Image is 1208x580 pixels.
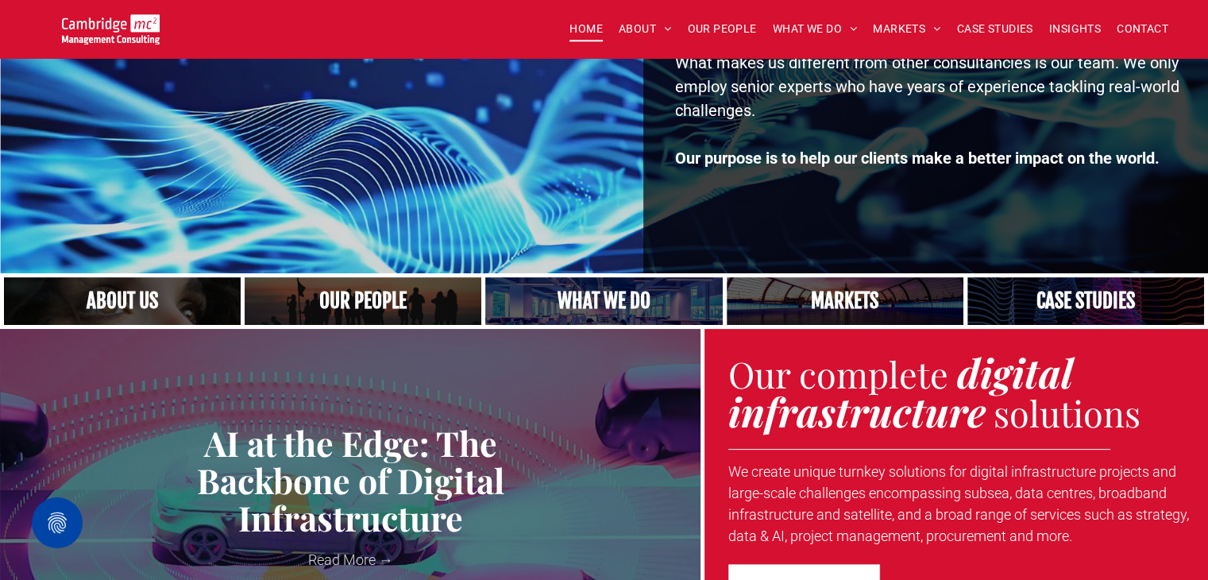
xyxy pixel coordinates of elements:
a: OUR PEOPLE [679,17,764,41]
a: CONTACT [1109,17,1176,41]
a: A crowd in silhouette at sunset, on a rise or lookout point [237,276,488,327]
a: AI at the Edge: The Backbone of Digital Infrastructure [12,424,689,537]
a: ABOUT [611,17,680,41]
a: A yoga teacher lifting his whole body off the ground in the peacock pose [485,277,722,325]
a: Close up of woman's face, centered on her eyes [4,277,241,325]
strong: infrastructure [728,385,986,438]
span: What makes us different from other consultancies is our team. We only employ senior experts who h... [675,53,1179,120]
img: Go to Homepage [62,14,160,44]
span: solutions [994,389,1140,436]
a: Your Business Transformed | Cambridge Management Consulting [62,17,160,33]
a: INSIGHTS [1041,17,1109,41]
a: WHAT WE DO [765,17,866,41]
span: We create unique turnkey solutions for digital infrastructure projects and large-scale challenges... [728,463,1189,544]
a: Our Markets | Cambridge Management Consulting [727,277,963,325]
a: HOME [562,17,611,41]
a: Read More → [12,549,689,570]
strong: digital [957,346,1073,399]
a: MARKETS [865,17,948,41]
strong: Our purpose is to help our clients make a better impact on the world. [675,149,1160,168]
a: CASE STUDIES | See an Overview of All Our Case Studies | Cambridge Management Consulting [967,277,1204,325]
span: Our complete [728,350,948,397]
a: CASE STUDIES [949,17,1041,41]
